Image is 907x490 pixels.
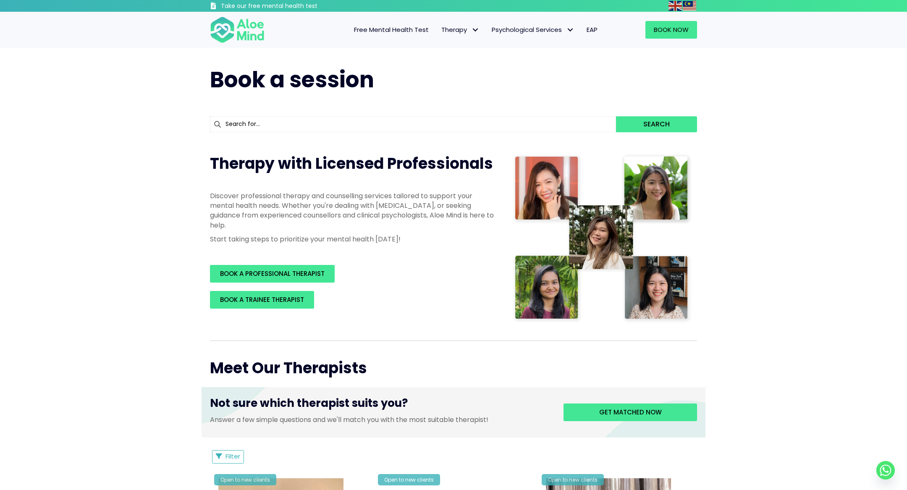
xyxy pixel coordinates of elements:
[210,2,362,12] a: Take our free mental health test
[876,461,895,480] a: Whatsapp
[210,396,551,415] h3: Not sure which therapist suits you?
[210,64,374,95] span: Book a session
[210,116,616,132] input: Search for...
[275,21,604,39] nav: Menu
[225,452,240,461] span: Filter
[587,25,598,34] span: EAP
[210,234,495,244] p: Start taking steps to prioritize your mental health [DATE]!
[214,474,276,485] div: Open to new clients
[512,153,692,324] img: Therapist collage
[469,24,481,36] span: Therapy: submenu
[485,21,580,39] a: Psychological ServicesPsychological Services: submenu
[220,295,304,304] span: BOOK A TRAINEE THERAPIST
[542,474,604,485] div: Open to new clients
[683,1,697,10] a: Malay
[580,21,604,39] a: EAP
[378,474,440,485] div: Open to new clients
[441,25,479,34] span: Therapy
[210,265,335,283] a: BOOK A PROFESSIONAL THERAPIST
[210,415,551,424] p: Answer a few simple questions and we'll match you with the most suitable therapist!
[645,21,697,39] a: Book Now
[654,25,689,34] span: Book Now
[435,21,485,39] a: TherapyTherapy: submenu
[668,1,683,10] a: English
[668,1,682,11] img: en
[210,191,495,230] p: Discover professional therapy and counselling services tailored to support your mental health nee...
[210,153,493,174] span: Therapy with Licensed Professionals
[210,357,367,379] span: Meet Our Therapists
[220,269,325,278] span: BOOK A PROFESSIONAL THERAPIST
[212,450,244,464] button: Filter Listings
[348,21,435,39] a: Free Mental Health Test
[210,16,265,44] img: Aloe mind Logo
[354,25,429,34] span: Free Mental Health Test
[221,2,362,10] h3: Take our free mental health test
[210,291,314,309] a: BOOK A TRAINEE THERAPIST
[564,404,697,421] a: Get matched now
[683,1,696,11] img: ms
[564,24,576,36] span: Psychological Services: submenu
[599,408,662,417] span: Get matched now
[616,116,697,132] button: Search
[492,25,574,34] span: Psychological Services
